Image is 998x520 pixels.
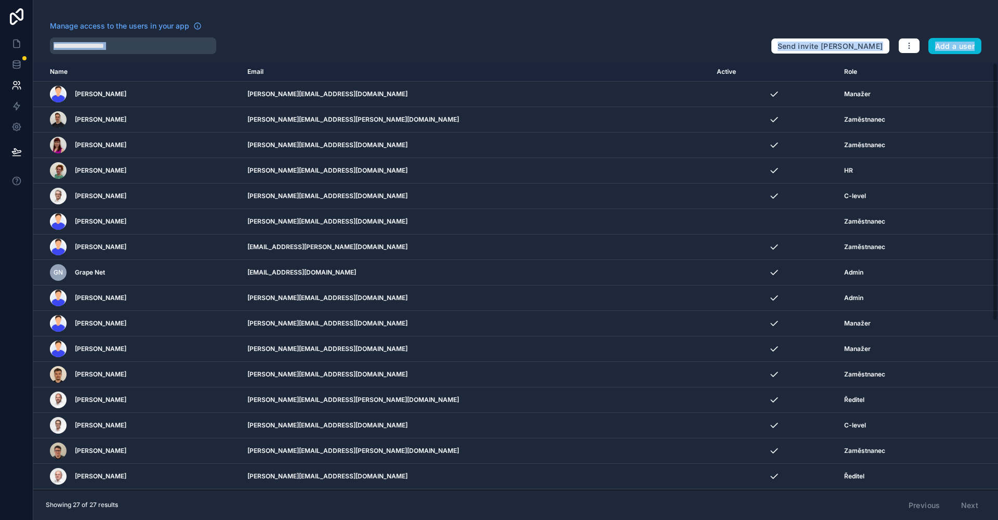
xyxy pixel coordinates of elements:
td: [PERSON_NAME][EMAIL_ADDRESS][DOMAIN_NAME] [241,158,711,184]
td: [PERSON_NAME][EMAIL_ADDRESS][DOMAIN_NAME] [241,184,711,209]
th: Name [33,62,241,82]
th: Role [838,62,950,82]
th: Active [711,62,838,82]
span: Manažer [844,90,871,98]
td: [PERSON_NAME][EMAIL_ADDRESS][DOMAIN_NAME] [241,82,711,107]
span: C-level [844,192,866,200]
span: Zaměstnanec [844,370,885,379]
td: [PERSON_NAME][EMAIL_ADDRESS][DOMAIN_NAME] [241,362,711,387]
span: [PERSON_NAME] [75,115,126,124]
span: [PERSON_NAME] [75,294,126,302]
td: [PERSON_NAME][EMAIL_ADDRESS][DOMAIN_NAME] [241,209,711,235]
td: [EMAIL_ADDRESS][PERSON_NAME][DOMAIN_NAME] [241,235,711,260]
td: [PERSON_NAME][EMAIL_ADDRESS][DOMAIN_NAME] [241,464,711,489]
a: Manage access to the users in your app [50,21,202,31]
span: [PERSON_NAME] [75,319,126,328]
div: scrollable content [33,62,998,490]
button: Send invite [PERSON_NAME] [771,38,890,55]
span: [PERSON_NAME] [75,192,126,200]
span: C-level [844,421,866,430]
td: [PERSON_NAME][EMAIL_ADDRESS][DOMAIN_NAME] [241,489,711,515]
span: Grape Net [75,268,105,277]
span: [PERSON_NAME] [75,472,126,480]
span: [PERSON_NAME] [75,396,126,404]
th: Email [241,62,711,82]
td: [PERSON_NAME][EMAIL_ADDRESS][DOMAIN_NAME] [241,133,711,158]
span: Showing 27 of 27 results [46,501,118,509]
span: Admin [844,294,863,302]
td: [PERSON_NAME][EMAIL_ADDRESS][DOMAIN_NAME] [241,336,711,362]
span: GN [54,268,63,277]
button: Add a user [928,38,982,55]
span: [PERSON_NAME] [75,141,126,149]
span: Zaměstnanec [844,115,885,124]
span: [PERSON_NAME] [75,166,126,175]
span: Manage access to the users in your app [50,21,189,31]
span: [PERSON_NAME] [75,243,126,251]
span: [PERSON_NAME] [75,447,126,455]
span: Ředitel [844,396,864,404]
span: [PERSON_NAME] [75,217,126,226]
span: [PERSON_NAME] [75,421,126,430]
span: [PERSON_NAME] [75,370,126,379]
span: HR [844,166,853,175]
td: [PERSON_NAME][EMAIL_ADDRESS][DOMAIN_NAME] [241,413,711,438]
span: Zaměstnanec [844,447,885,455]
span: [PERSON_NAME] [75,90,126,98]
td: [PERSON_NAME][EMAIL_ADDRESS][PERSON_NAME][DOMAIN_NAME] [241,387,711,413]
span: Admin [844,268,863,277]
span: Manažer [844,345,871,353]
td: [PERSON_NAME][EMAIL_ADDRESS][PERSON_NAME][DOMAIN_NAME] [241,438,711,464]
span: Zaměstnanec [844,217,885,226]
span: Manažer [844,319,871,328]
span: Zaměstnanec [844,141,885,149]
td: [PERSON_NAME][EMAIL_ADDRESS][PERSON_NAME][DOMAIN_NAME] [241,107,711,133]
td: [EMAIL_ADDRESS][DOMAIN_NAME] [241,260,711,285]
span: [PERSON_NAME] [75,345,126,353]
span: Ředitel [844,472,864,480]
span: Zaměstnanec [844,243,885,251]
td: [PERSON_NAME][EMAIL_ADDRESS][DOMAIN_NAME] [241,285,711,311]
td: [PERSON_NAME][EMAIL_ADDRESS][DOMAIN_NAME] [241,311,711,336]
